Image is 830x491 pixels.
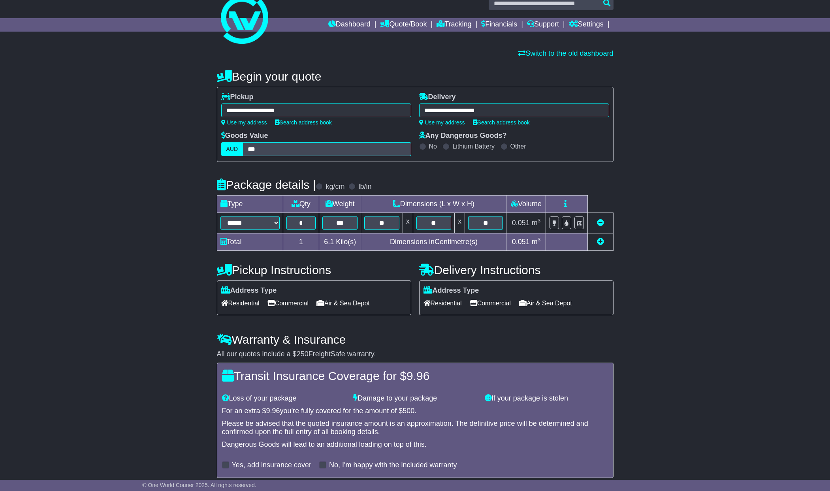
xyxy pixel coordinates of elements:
td: Qty [283,196,319,213]
sup: 3 [538,237,541,243]
span: Residential [423,297,462,309]
span: © One World Courier 2025. All rights reserved. [142,482,256,488]
h4: Transit Insurance Coverage for $ [222,369,608,382]
a: Tracking [437,18,471,32]
label: Address Type [221,286,277,295]
span: 0.051 [512,219,530,227]
h4: Begin your quote [217,70,614,83]
div: Dangerous Goods will lead to an additional loading on top of this. [222,440,608,449]
sup: 3 [538,218,541,224]
span: 250 [297,350,309,358]
a: Remove this item [597,219,604,227]
td: Dimensions (L x W x H) [361,196,506,213]
td: Kilo(s) [319,233,361,251]
a: Dashboard [328,18,371,32]
h4: Delivery Instructions [419,263,614,277]
a: Settings [569,18,604,32]
div: For an extra $ you're fully covered for the amount of $ . [222,407,608,416]
label: No, I'm happy with the included warranty [329,461,457,470]
a: Quote/Book [380,18,427,32]
a: Support [527,18,559,32]
a: Use my address [221,119,267,126]
a: Financials [481,18,517,32]
span: Air & Sea Depot [316,297,370,309]
label: Any Dangerous Goods? [419,132,507,140]
span: m [532,238,541,246]
label: Yes, add insurance cover [232,461,311,470]
span: 6.1 [324,238,334,246]
h4: Package details | [217,178,316,191]
h4: Pickup Instructions [217,263,411,277]
a: Use my address [419,119,465,126]
div: Damage to your package [349,394,481,403]
label: Goods Value [221,132,268,140]
a: Search address book [473,119,530,126]
td: Volume [506,196,546,213]
a: Add new item [597,238,604,246]
label: kg/cm [326,182,344,191]
td: x [455,213,465,233]
label: Other [510,143,526,150]
td: 1 [283,233,319,251]
label: No [429,143,437,150]
span: 9.96 [407,369,429,382]
label: Delivery [419,93,456,102]
div: If your package is stolen [481,394,612,403]
label: Lithium Battery [452,143,495,150]
span: Commercial [470,297,511,309]
label: Address Type [423,286,479,295]
span: Commercial [267,297,309,309]
td: Total [217,233,283,251]
span: 500 [403,407,414,415]
span: 0.051 [512,238,530,246]
td: Type [217,196,283,213]
span: m [532,219,541,227]
a: Search address book [275,119,332,126]
a: Switch to the old dashboard [518,49,613,57]
td: x [403,213,413,233]
div: Loss of your package [218,394,350,403]
td: Dimensions in Centimetre(s) [361,233,506,251]
span: Air & Sea Depot [519,297,572,309]
span: 9.96 [266,407,280,415]
td: Weight [319,196,361,213]
label: lb/in [358,182,371,191]
span: Residential [221,297,260,309]
label: AUD [221,142,243,156]
h4: Warranty & Insurance [217,333,614,346]
div: Please be advised that the quoted insurance amount is an approximation. The definitive price will... [222,420,608,436]
label: Pickup [221,93,254,102]
div: All our quotes include a $ FreightSafe warranty. [217,350,614,359]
